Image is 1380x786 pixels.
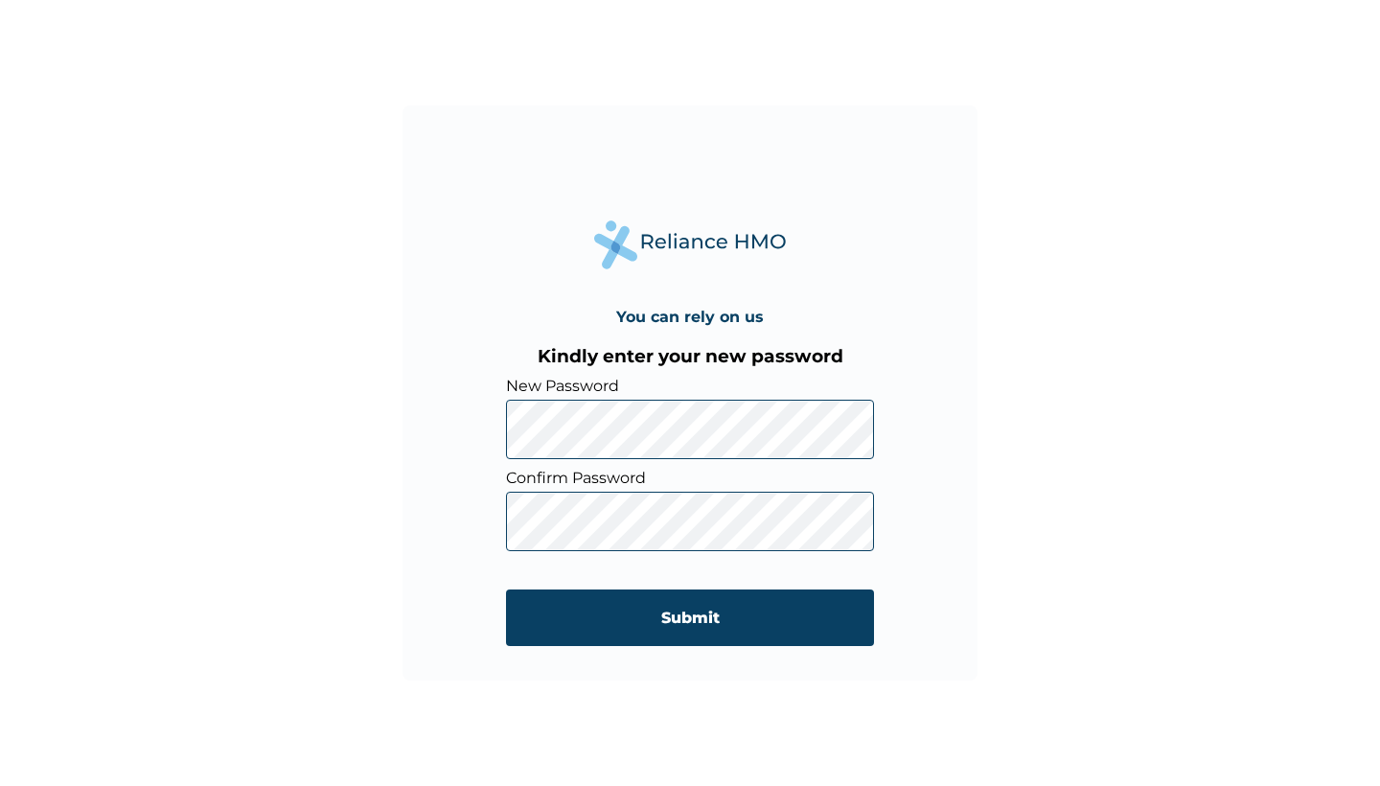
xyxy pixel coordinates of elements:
[506,345,874,367] h3: Kindly enter your new password
[506,589,874,646] input: Submit
[616,308,764,326] h4: You can rely on us
[506,469,874,487] label: Confirm Password
[594,220,786,269] img: Reliance Health's Logo
[506,377,874,395] label: New Password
